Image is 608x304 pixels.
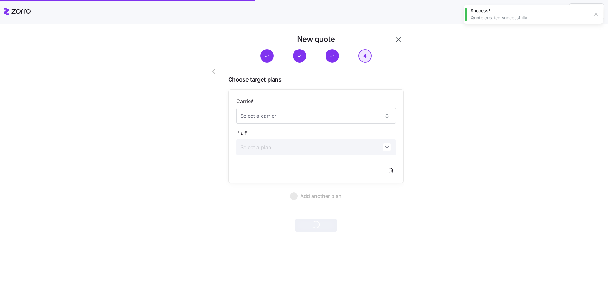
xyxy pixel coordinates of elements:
[236,97,255,105] label: Carrier
[236,129,249,137] label: Plan
[236,139,396,155] input: Select a plan
[236,108,396,124] input: Select a carrier
[471,8,589,14] div: Success!
[290,192,298,200] svg: add icon
[297,34,335,44] h1: New quote
[228,188,404,204] button: Add another plan
[228,75,404,84] span: Choose target plans
[358,49,372,63] button: 4
[300,192,342,200] span: Add another plan
[471,15,589,21] div: Quote created successfully!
